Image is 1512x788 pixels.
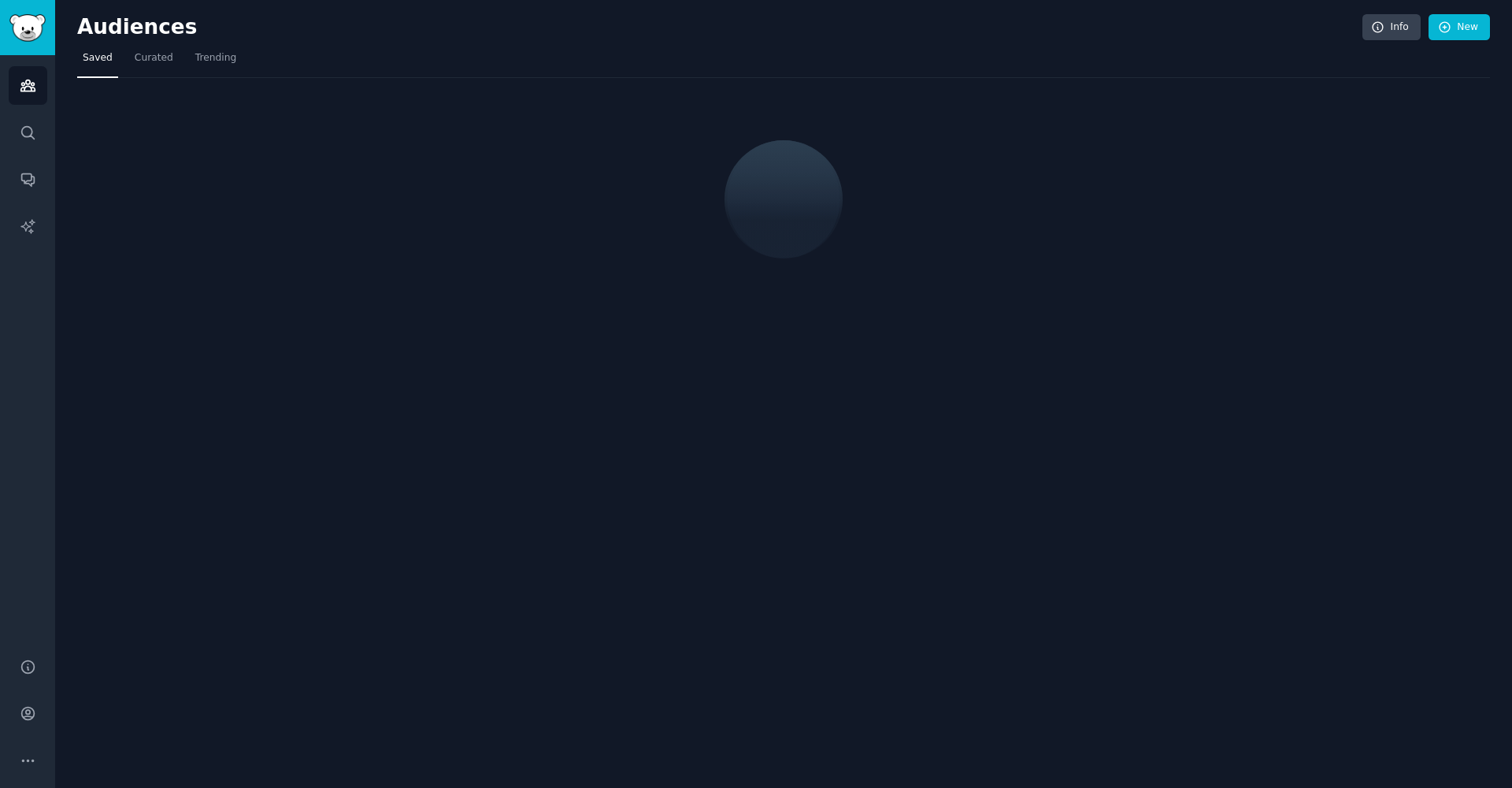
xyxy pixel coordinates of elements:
[1362,14,1421,41] a: Info
[129,46,179,78] a: Curated
[9,14,46,42] img: GummySearch logo
[77,15,1362,40] h2: Audiences
[195,51,236,65] span: Trending
[135,51,173,65] span: Curated
[83,51,113,65] span: Saved
[77,46,118,78] a: Saved
[190,46,242,78] a: Trending
[1429,14,1490,41] a: New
